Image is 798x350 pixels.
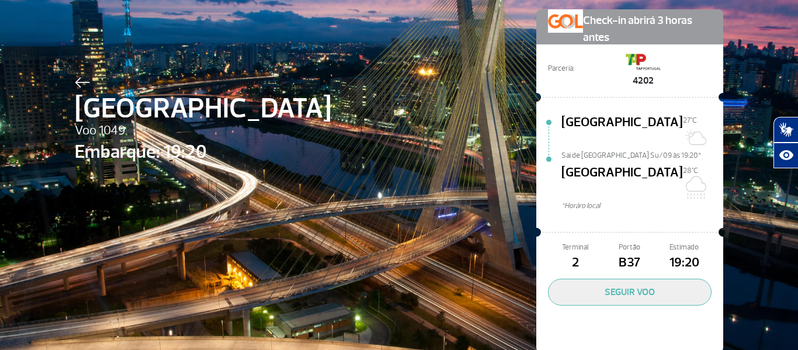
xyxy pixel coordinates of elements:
[683,166,698,175] span: 28°C
[548,63,574,74] span: Parceria:
[683,116,697,125] span: 27°C
[773,117,798,143] button: Abrir tradutor de língua de sinais.
[602,242,657,253] span: Portão
[548,279,712,306] button: SEGUIR VOO
[561,163,683,200] span: [GEOGRAPHIC_DATA]
[657,253,712,273] span: 19:20
[75,88,331,130] span: [GEOGRAPHIC_DATA]
[683,176,706,199] img: Nublado
[561,200,723,212] span: *Horáro local
[561,113,683,150] span: [GEOGRAPHIC_DATA]
[773,117,798,168] div: Plugin de acessibilidade da Hand Talk.
[548,253,602,273] span: 2
[626,74,661,88] span: 4202
[583,9,712,46] span: Check-in abrirá 3 horas antes
[561,150,723,158] span: Sai de [GEOGRAPHIC_DATA] Su/09 às 19:20*
[683,126,706,149] img: Sol com muitas nuvens
[75,121,331,141] span: Voo 1049
[657,242,712,253] span: Estimado
[602,253,657,273] span: B37
[75,138,331,166] span: Embarque: 19:20
[773,143,798,168] button: Abrir recursos assistivos.
[548,242,602,253] span: Terminal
